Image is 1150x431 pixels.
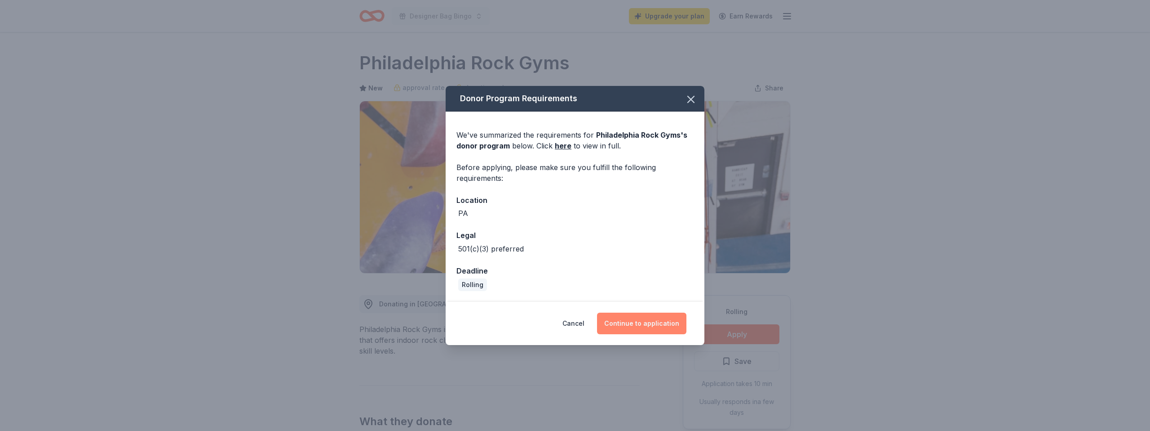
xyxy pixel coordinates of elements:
a: here [555,140,571,151]
div: Rolling [458,278,487,291]
div: Deadline [456,265,694,277]
div: Before applying, please make sure you fulfill the following requirements: [456,162,694,184]
div: 501(c)(3) preferred [458,243,524,254]
div: Location [456,194,694,206]
button: Cancel [562,313,584,334]
button: Continue to application [597,313,686,334]
div: Legal [456,229,694,241]
div: We've summarized the requirements for below. Click to view in full. [456,130,694,151]
div: Donor Program Requirements [446,86,704,112]
div: PA [458,208,468,219]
